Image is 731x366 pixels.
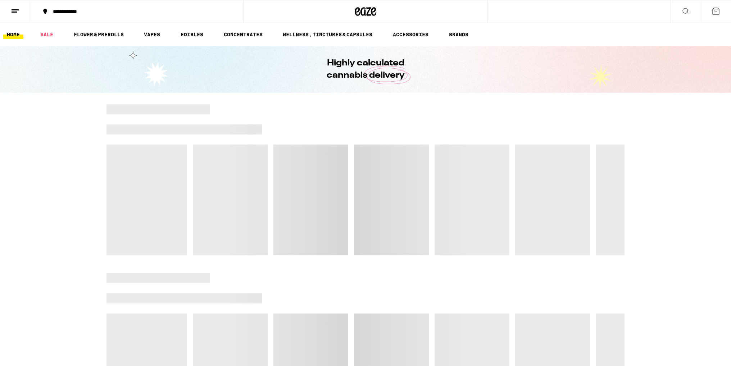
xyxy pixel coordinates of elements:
a: HOME [3,30,23,39]
a: ACCESSORIES [389,30,432,39]
a: SALE [37,30,57,39]
iframe: Opens a widget where you can find more information [685,344,724,362]
h1: Highly calculated cannabis delivery [306,57,425,82]
a: WELLNESS, TINCTURES & CAPSULES [279,30,376,39]
button: BRANDS [445,30,472,39]
a: CONCENTRATES [220,30,266,39]
a: VAPES [140,30,164,39]
a: FLOWER & PREROLLS [70,30,127,39]
a: EDIBLES [177,30,207,39]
